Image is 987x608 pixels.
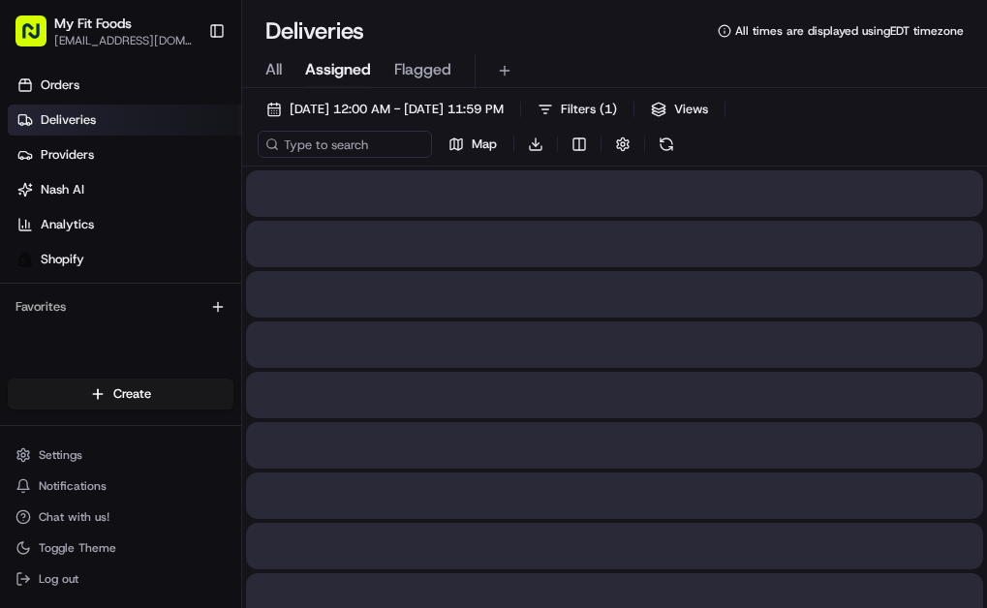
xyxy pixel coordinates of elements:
span: Create [113,385,151,403]
a: Analytics [8,209,241,240]
span: Filters [561,101,617,118]
button: Toggle Theme [8,534,233,562]
span: Map [472,136,497,153]
span: Views [674,101,708,118]
span: Providers [41,146,94,164]
input: Type to search [258,131,432,158]
span: ( 1 ) [600,101,617,118]
button: My Fit Foods [54,14,132,33]
span: Deliveries [41,111,96,129]
span: Log out [39,571,78,587]
span: Analytics [41,216,94,233]
button: My Fit Foods[EMAIL_ADDRESS][DOMAIN_NAME] [8,8,200,54]
button: Chat with us! [8,503,233,531]
a: Nash AI [8,174,241,205]
a: Providers [8,139,241,170]
span: Orders [41,76,79,94]
a: Orders [8,70,241,101]
button: [EMAIL_ADDRESS][DOMAIN_NAME] [54,33,193,48]
div: Favorites [8,291,233,322]
button: Settings [8,441,233,469]
span: Assigned [305,58,371,81]
button: Log out [8,565,233,593]
span: Shopify [41,251,84,268]
span: Notifications [39,478,107,494]
button: [DATE] 12:00 AM - [DATE] 11:59 PM [258,96,512,123]
button: Views [642,96,717,123]
button: Refresh [653,131,680,158]
span: All [265,58,282,81]
span: Flagged [394,58,451,81]
img: Shopify logo [17,252,33,267]
span: Chat with us! [39,509,109,525]
button: Create [8,379,233,410]
button: Filters(1) [529,96,626,123]
span: All times are displayed using EDT timezone [735,23,964,39]
span: Settings [39,447,82,463]
a: Deliveries [8,105,241,136]
span: Nash AI [41,181,84,198]
h1: Deliveries [265,15,364,46]
button: Notifications [8,472,233,500]
span: Toggle Theme [39,540,116,556]
a: Shopify [8,244,241,275]
span: [DATE] 12:00 AM - [DATE] 11:59 PM [290,101,504,118]
button: Map [440,131,506,158]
